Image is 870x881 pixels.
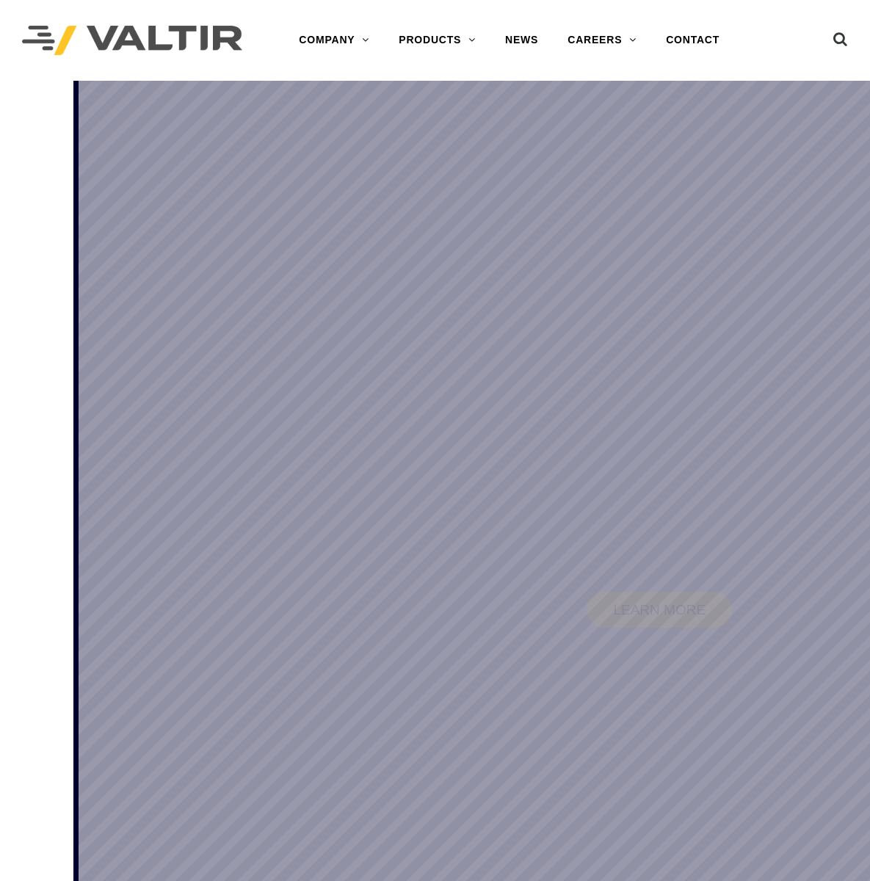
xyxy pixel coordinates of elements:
a: COMPANY [284,26,384,55]
a: PRODUCTS [384,26,490,55]
img: Valtir [22,26,242,56]
a: LEARN MORE [587,592,732,628]
a: CONTACT [651,26,734,55]
a: CAREERS [553,26,651,55]
a: NEWS [490,26,553,55]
